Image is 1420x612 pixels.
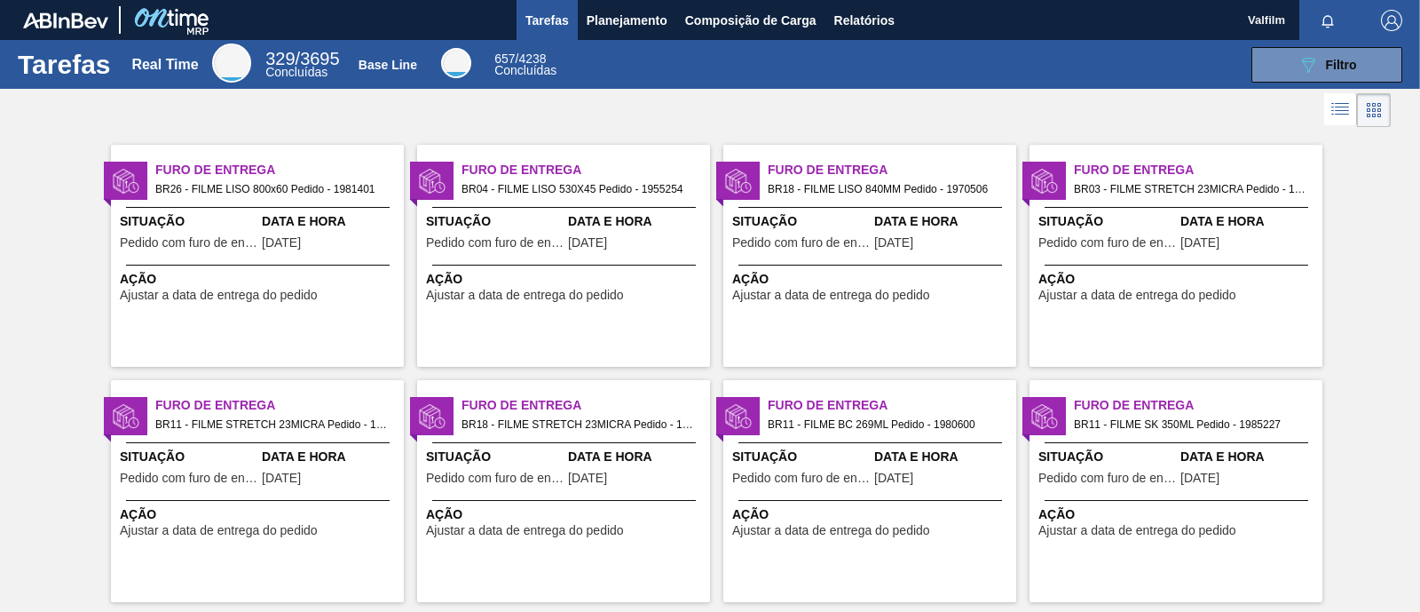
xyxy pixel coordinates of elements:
[441,48,471,78] div: Base Line
[1299,8,1356,33] button: Notificações
[1381,10,1402,31] img: Logout
[113,168,139,195] img: status
[461,396,710,415] span: Furo de Entrega
[18,54,111,75] h1: Tarefas
[1074,415,1308,434] span: BR11 - FILME SK 350ML Pedido - 1985227
[262,212,399,231] span: Data e Hora
[461,161,710,179] span: Furo de Entrega
[155,179,390,199] span: BR26 - FILME LISO 800x60 Pedido - 1981401
[265,49,295,68] span: 329
[426,524,624,537] span: Ajustar a data de entrega do pedido
[426,270,706,289] span: Ação
[1180,236,1219,250] span: 18/08/2025,
[426,236,564,250] span: Pedido com furo de entrega
[732,505,1012,524] span: Ação
[262,236,301,250] span: 16/08/2025,
[732,448,870,466] span: Situação
[874,236,913,250] span: 18/08/2025,
[768,179,1002,199] span: BR18 - FILME LISO 840MM Pedido - 1970506
[1357,93,1391,127] div: Visão em Cards
[1074,161,1322,179] span: Furo de Entrega
[494,63,556,77] span: Concluídas
[568,472,607,485] span: 18/08/2025,
[426,472,564,485] span: Pedido com furo de entrega
[1074,179,1308,199] span: BR03 - FILME STRETCH 23MICRA Pedido - 1970230
[265,65,327,79] span: Concluídas
[426,212,564,231] span: Situação
[494,53,556,76] div: Base Line
[23,12,108,28] img: TNhmsLtSVTkK8tSr43FrP2fwEKptu5GPRR3wAAAABJRU5ErkJggg==
[494,52,546,66] span: / 4238
[120,472,257,485] span: Pedido com furo de entrega
[120,212,257,231] span: Situação
[212,44,251,83] div: Real Time
[725,168,752,195] img: status
[419,168,446,195] img: status
[768,415,1002,434] span: BR11 - FILME BC 269ML Pedido - 1980600
[461,415,696,434] span: BR18 - FILME STRETCH 23MICRA Pedido - 1971212
[568,236,607,250] span: 18/08/2025,
[568,448,706,466] span: Data e Hora
[1251,47,1402,83] button: Filtro
[461,179,696,199] span: BR04 - FILME LISO 530X45 Pedido - 1955254
[1031,168,1058,195] img: status
[120,505,399,524] span: Ação
[1038,212,1176,231] span: Situação
[768,396,1016,415] span: Furo de Entrega
[155,396,404,415] span: Furo de Entrega
[1074,396,1322,415] span: Furo de Entrega
[120,448,257,466] span: Situação
[834,10,895,31] span: Relatórios
[1038,289,1236,302] span: Ajustar a data de entrega do pedido
[262,448,399,466] span: Data e Hora
[1038,524,1236,537] span: Ajustar a data de entrega do pedido
[1180,212,1318,231] span: Data e Hora
[1031,403,1058,430] img: status
[494,52,515,66] span: 657
[587,10,667,31] span: Planejamento
[732,270,1012,289] span: Ação
[732,212,870,231] span: Situação
[359,58,417,72] div: Base Line
[426,448,564,466] span: Situação
[732,472,870,485] span: Pedido com furo de entrega
[568,212,706,231] span: Data e Hora
[120,236,257,250] span: Pedido com furo de entrega
[1038,505,1318,524] span: Ação
[426,289,624,302] span: Ajustar a data de entrega do pedido
[262,472,301,485] span: 18/08/2025,
[120,270,399,289] span: Ação
[1038,270,1318,289] span: Ação
[265,49,339,68] span: / 3695
[120,524,318,537] span: Ajustar a data de entrega do pedido
[265,52,339,78] div: Real Time
[131,57,198,73] div: Real Time
[426,505,706,524] span: Ação
[874,472,913,485] span: 18/08/2025,
[155,161,404,179] span: Furo de Entrega
[1038,472,1176,485] span: Pedido com furo de entrega
[120,289,318,302] span: Ajustar a data de entrega do pedido
[1326,58,1357,72] span: Filtro
[113,403,139,430] img: status
[732,236,870,250] span: Pedido com furo de entrega
[419,403,446,430] img: status
[1180,472,1219,485] span: 18/08/2025,
[525,10,569,31] span: Tarefas
[1180,448,1318,466] span: Data e Hora
[1038,236,1176,250] span: Pedido com furo de entrega
[732,289,930,302] span: Ajustar a data de entrega do pedido
[874,448,1012,466] span: Data e Hora
[685,10,816,31] span: Composição de Carga
[1038,448,1176,466] span: Situação
[768,161,1016,179] span: Furo de Entrega
[1324,93,1357,127] div: Visão em Lista
[732,524,930,537] span: Ajustar a data de entrega do pedido
[874,212,1012,231] span: Data e Hora
[155,415,390,434] span: BR11 - FILME STRETCH 23MICRA Pedido - 1971026
[725,403,752,430] img: status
